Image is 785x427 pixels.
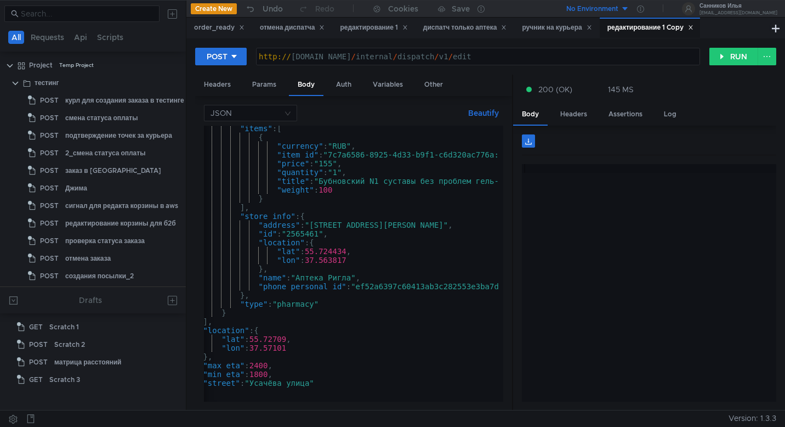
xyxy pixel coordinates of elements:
button: RUN [709,48,758,65]
div: перенос слота [65,285,112,302]
span: POST [40,92,59,109]
span: POST [40,285,59,302]
div: POST [207,50,227,63]
span: POST [40,145,59,161]
span: POST [40,198,59,214]
button: Beautify [464,106,503,120]
div: создания посылки_2 [65,268,134,284]
button: Redo [291,1,342,17]
div: Санников Илья [699,3,777,9]
div: тестинг [35,75,59,91]
div: Джима [65,180,87,196]
div: [EMAIL_ADDRESS][DOMAIN_NAME] [699,11,777,15]
div: Scratch 1 [49,319,79,335]
div: Body [513,104,548,126]
button: Undo [237,1,291,17]
div: Undo [263,2,283,15]
div: Scratch 3 [49,372,80,388]
div: курл для создания заказа в тестинге ([GEOGRAPHIC_DATA]) [65,92,263,109]
div: Auth [327,75,360,95]
div: Project [29,57,53,74]
div: Other [416,75,452,95]
span: POST [40,162,59,179]
span: 200 (OK) [538,83,572,95]
div: Scratch 2 [54,336,85,353]
span: POST [40,250,59,267]
span: POST [40,268,59,284]
div: заказ в [GEOGRAPHIC_DATA] [65,162,161,179]
div: сигнал для редакта корзины в aws [65,198,178,214]
div: Body [289,75,323,96]
div: редактирование 1 [340,22,407,33]
span: Version: 1.3.3 [729,411,776,426]
span: POST [40,215,59,232]
div: отмена заказа [65,250,111,267]
div: подтверждение точек за курьера [65,127,172,144]
div: No Environment [566,4,618,14]
div: Params [243,75,285,95]
span: POST [29,336,48,353]
div: Drafts [79,294,102,307]
button: Create New [191,3,237,14]
div: 2_смена статуса оплаты [65,145,145,161]
div: Log [655,104,685,125]
span: POST [40,233,59,249]
span: POST [40,110,59,126]
div: Headers [195,75,240,95]
div: редактирование корзины для б2б [65,215,176,232]
div: Save [452,5,470,13]
button: Scripts [94,31,127,44]
input: Search... [21,8,153,20]
div: проверка статуса заказа [65,233,145,249]
div: смена статуса оплаты [65,110,138,126]
span: POST [29,354,48,370]
div: редактирование 1 Copy [607,22,693,33]
div: отмена диспатча [260,22,325,33]
div: Redo [315,2,334,15]
span: POST [40,127,59,144]
div: Assertions [600,104,651,125]
div: order_ready [194,22,244,33]
button: Requests [27,31,67,44]
button: All [8,31,24,44]
div: Headers [551,104,596,125]
div: матрица расстояний [54,354,121,370]
span: POST [40,180,59,196]
button: POST [195,48,247,65]
div: диспатч только аптека [423,22,507,33]
span: GET [29,372,43,388]
div: Temp Project [59,57,94,74]
span: GET [29,319,43,335]
button: Api [71,31,90,44]
div: ручник на курьера [522,22,591,33]
div: 145 MS [608,85,634,94]
div: Cookies [388,2,418,15]
div: Variables [364,75,412,95]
